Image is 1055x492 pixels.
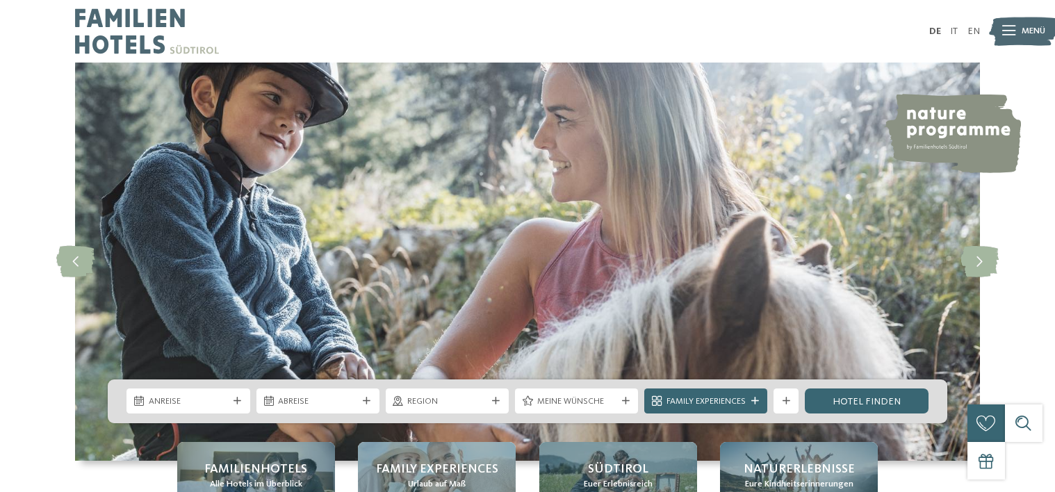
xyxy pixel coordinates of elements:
a: EN [967,26,980,36]
a: Hotel finden [805,388,928,413]
span: Family Experiences [376,461,498,478]
span: Familienhotels [204,461,307,478]
span: Family Experiences [666,395,746,408]
span: Eure Kindheitserinnerungen [745,478,853,491]
span: Meine Wünsche [537,395,616,408]
span: Südtirol [588,461,648,478]
a: DE [929,26,941,36]
img: nature programme by Familienhotels Südtirol [883,94,1021,173]
span: Naturerlebnisse [744,461,855,478]
span: Menü [1022,25,1045,38]
img: Familienhotels Südtirol: The happy family places [75,63,980,461]
span: Abreise [278,395,357,408]
a: IT [950,26,958,36]
span: Urlaub auf Maß [408,478,466,491]
span: Euer Erlebnisreich [584,478,653,491]
span: Alle Hotels im Überblick [210,478,302,491]
span: Region [407,395,486,408]
span: Anreise [149,395,228,408]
